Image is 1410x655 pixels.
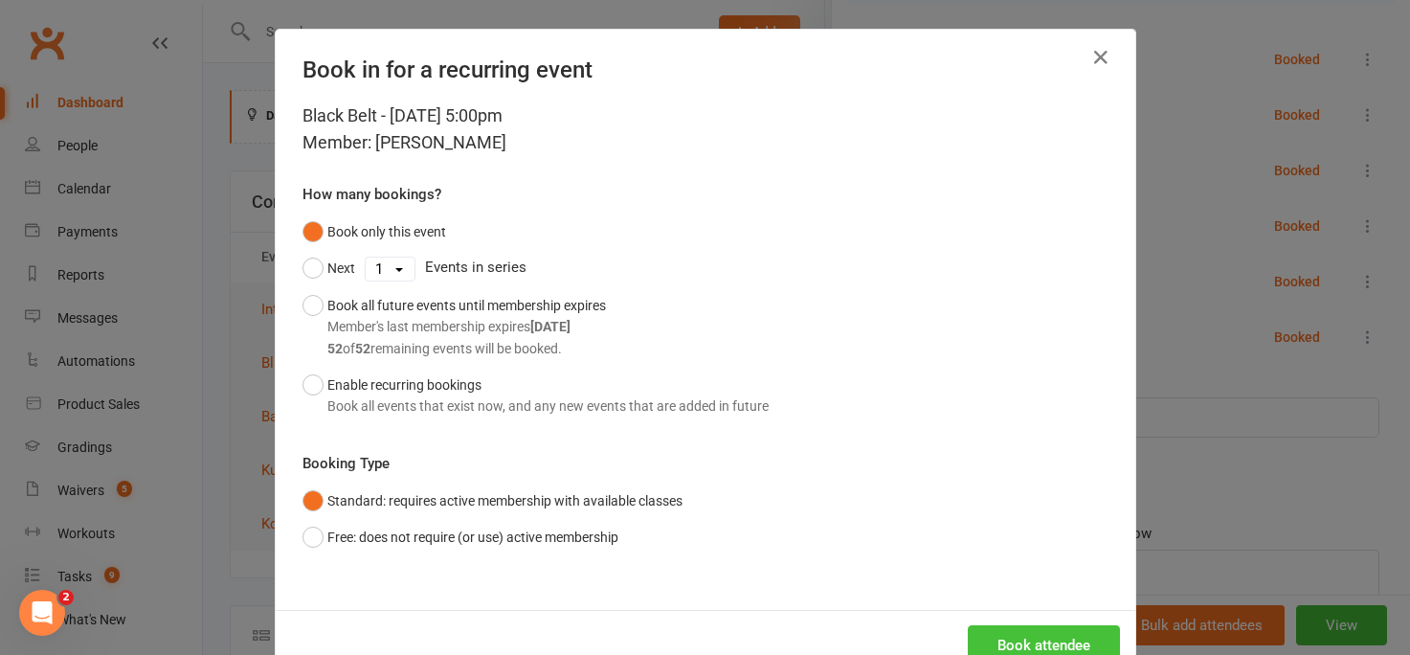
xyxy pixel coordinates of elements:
[327,338,606,359] div: of remaining events will be booked.
[19,590,65,636] iframe: Intercom live chat
[302,250,355,286] button: Next
[327,395,769,417] div: Book all events that exist now, and any new events that are added in future
[302,250,1108,286] div: Events in series
[302,56,1108,83] h4: Book in for a recurring event
[327,316,606,337] div: Member's last membership expires
[302,483,683,519] button: Standard: requires active membership with available classes
[302,102,1108,156] div: Black Belt - [DATE] 5:00pm Member: [PERSON_NAME]
[327,295,606,359] div: Book all future events until membership expires
[302,287,606,367] button: Book all future events until membership expiresMember's last membership expires[DATE]52of52remain...
[355,341,370,356] strong: 52
[327,341,343,356] strong: 52
[58,590,74,605] span: 2
[302,367,769,425] button: Enable recurring bookingsBook all events that exist now, and any new events that are added in future
[302,214,446,250] button: Book only this event
[530,319,571,334] strong: [DATE]
[1085,42,1116,73] button: Close
[302,519,618,555] button: Free: does not require (or use) active membership
[302,452,390,475] label: Booking Type
[302,183,441,206] label: How many bookings?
